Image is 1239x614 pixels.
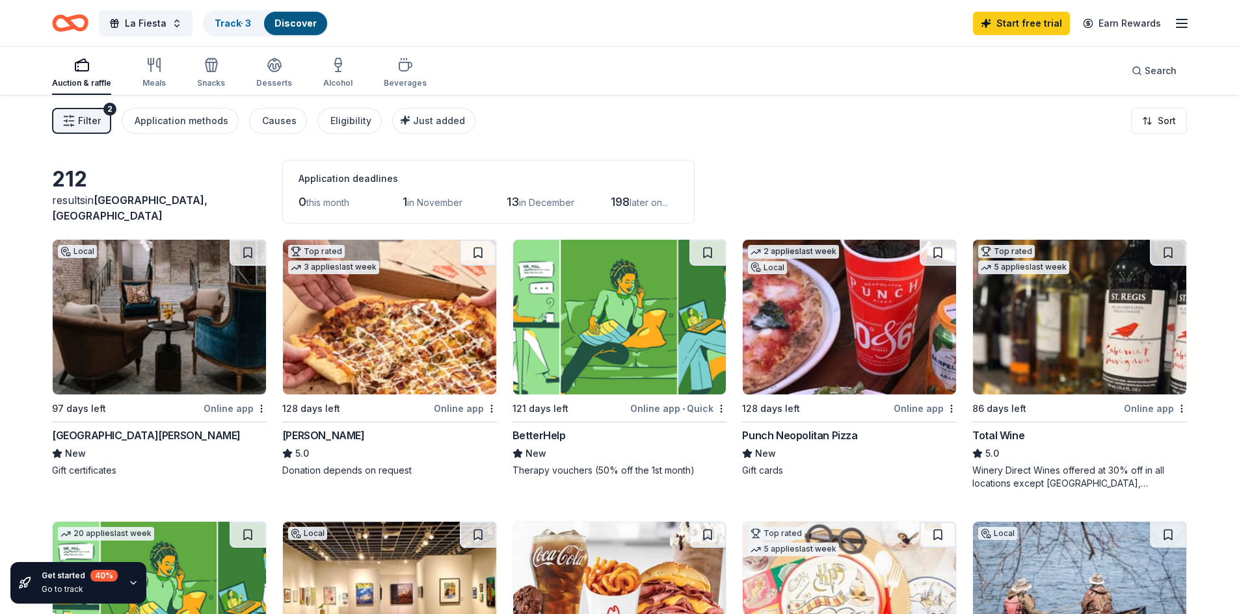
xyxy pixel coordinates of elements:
div: Alcohol [323,78,353,88]
div: Gift cards [742,464,957,477]
button: Just added [392,108,475,134]
div: 128 days left [282,401,340,416]
span: 5.0 [985,446,999,461]
div: Online app [894,400,957,416]
div: Desserts [256,78,292,88]
button: Filter2 [52,108,111,134]
a: Track· 3 [215,18,251,29]
img: Image for BetterHelp [513,240,726,394]
div: Causes [262,113,297,129]
div: [PERSON_NAME] [282,428,365,443]
img: Image for Total Wine [973,240,1186,394]
span: in November [407,197,462,208]
a: Image for BetterHelp121 days leftOnline app•QuickBetterHelpNewTherapy vouchers (50% off the 1st m... [513,239,727,477]
button: Causes [249,108,307,134]
span: New [65,446,86,461]
span: 5.0 [295,446,309,461]
div: Beverages [384,78,427,88]
div: Go to track [42,584,118,595]
div: Local [748,261,787,274]
div: Total Wine [972,428,1024,443]
div: Winery Direct Wines offered at 30% off in all locations except [GEOGRAPHIC_DATA], [GEOGRAPHIC_DAT... [972,464,1187,490]
div: Punch Neopolitan Pizza [742,428,857,443]
span: La Fiesta [125,16,167,31]
button: Beverages [384,52,427,95]
span: in December [519,197,574,208]
button: Snacks [197,52,225,95]
div: Donation depends on request [282,464,497,477]
div: Local [288,527,327,540]
span: Search [1145,63,1177,79]
button: Search [1121,58,1187,84]
div: BetterHelp [513,428,566,443]
div: Online app [434,400,497,416]
div: Top rated [748,527,805,540]
a: Home [52,8,88,38]
a: Image for Casey'sTop rated3 applieslast week128 days leftOnline app[PERSON_NAME]5.0Donation depen... [282,239,497,477]
div: results [52,192,267,224]
div: 128 days left [742,401,800,416]
span: [GEOGRAPHIC_DATA], [GEOGRAPHIC_DATA] [52,194,207,222]
div: Application methods [135,113,228,129]
img: Image for Punch Neopolitan Pizza [743,240,956,394]
div: 2 [103,103,116,116]
div: 3 applies last week [288,261,379,274]
span: 1 [403,195,407,209]
a: Start free trial [973,12,1070,35]
button: Meals [142,52,166,95]
a: Image for Punch Neopolitan Pizza2 applieslast weekLocal128 days leftOnline appPunch Neopolitan Pi... [742,239,957,477]
div: Eligibility [330,113,371,129]
div: 121 days left [513,401,568,416]
button: Auction & raffle [52,52,111,95]
button: La Fiesta [99,10,193,36]
span: later on... [630,197,668,208]
div: 86 days left [972,401,1026,416]
span: 13 [507,195,519,209]
div: Meals [142,78,166,88]
span: New [526,446,546,461]
button: Alcohol [323,52,353,95]
span: in [52,194,207,222]
span: • [682,403,685,414]
div: Online app [1124,400,1187,416]
div: Top rated [288,245,345,258]
div: 20 applies last week [58,527,154,541]
div: 2 applies last week [748,245,839,259]
img: Image for St. James Hotel [53,240,266,394]
div: Top rated [978,245,1035,258]
button: Application methods [122,108,239,134]
button: Sort [1131,108,1187,134]
div: Online app Quick [630,400,726,416]
button: Eligibility [317,108,382,134]
div: Auction & raffle [52,78,111,88]
span: 0 [299,195,306,209]
a: Earn Rewards [1075,12,1169,35]
div: Snacks [197,78,225,88]
span: 198 [611,195,630,209]
div: [GEOGRAPHIC_DATA][PERSON_NAME] [52,428,241,443]
button: Track· 3Discover [203,10,328,36]
div: Gift certificates [52,464,267,477]
div: Local [978,527,1017,540]
div: Application deadlines [299,171,678,186]
a: Discover [274,18,317,29]
span: Just added [413,115,465,126]
div: Get started [42,570,118,582]
span: Filter [78,113,101,129]
a: Image for Total WineTop rated5 applieslast week86 days leftOnline appTotal Wine5.0Winery Direct W... [972,239,1187,490]
div: 5 applies last week [748,543,839,556]
span: New [755,446,776,461]
button: Desserts [256,52,292,95]
div: 97 days left [52,401,106,416]
div: Online app [204,400,267,416]
div: Local [58,245,97,258]
span: Sort [1158,113,1176,129]
a: Image for St. James HotelLocal97 days leftOnline app[GEOGRAPHIC_DATA][PERSON_NAME]NewGift certifi... [52,239,267,477]
div: Therapy vouchers (50% off the 1st month) [513,464,727,477]
img: Image for Casey's [283,240,496,394]
div: 40 % [90,570,118,582]
div: 212 [52,166,267,192]
span: this month [306,197,349,208]
div: 5 applies last week [978,261,1069,274]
